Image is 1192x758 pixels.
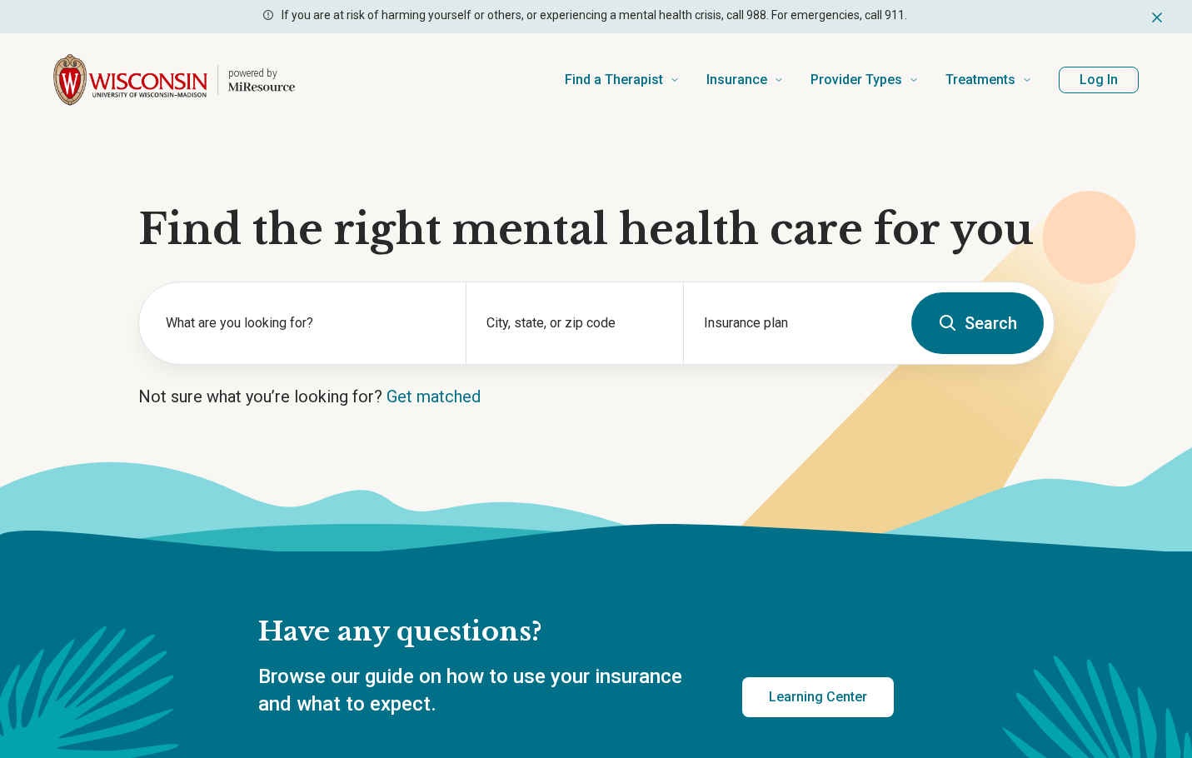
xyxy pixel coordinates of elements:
a: Find a Therapist [565,47,680,113]
p: powered by [228,67,295,80]
p: Browse our guide on how to use your insurance and what to expect. [258,663,702,719]
label: What are you looking for? [166,313,446,333]
span: Find a Therapist [565,68,663,92]
button: Search [911,292,1044,354]
a: Home page [53,53,295,107]
a: Provider Types [810,47,919,113]
span: Insurance [706,68,767,92]
a: Insurance [706,47,784,113]
a: Treatments [945,47,1032,113]
span: Provider Types [810,68,902,92]
span: Treatments [945,68,1015,92]
h1: Find the right mental health care for you [138,205,1055,255]
a: Learning Center [742,677,894,717]
p: Not sure what you’re looking for? [138,385,1055,408]
p: If you are at risk of harming yourself or others, or experiencing a mental health crisis, call 98... [282,7,907,24]
button: Dismiss [1149,7,1165,27]
h2: Have any questions? [258,615,894,650]
a: Get matched [387,386,481,406]
button: Log In [1059,67,1139,93]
